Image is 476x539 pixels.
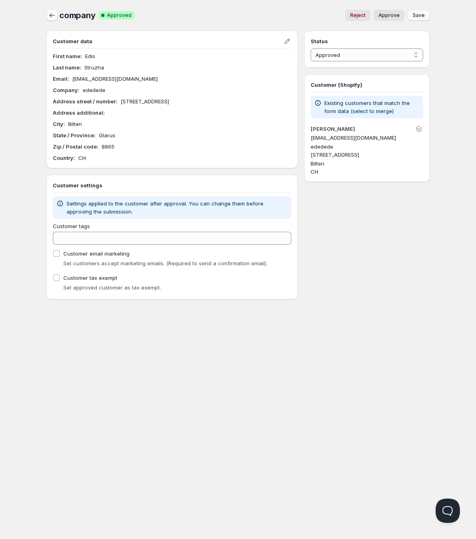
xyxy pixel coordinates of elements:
span: Customer email marketing [63,250,129,257]
b: First name : [53,53,82,59]
iframe: Help Scout Beacon - Open [436,499,460,523]
p: Edis [85,52,95,60]
p: Settings applied to the customer after approval. You can change them before approving the submiss... [67,199,288,216]
b: Last name : [53,64,81,71]
span: Bilten CH [311,160,324,175]
a: [PERSON_NAME] [311,126,355,132]
p: [EMAIL_ADDRESS][DOMAIN_NAME] [311,134,423,142]
span: Save [413,12,425,19]
p: 8865 [102,143,115,151]
span: Approve [378,12,400,19]
p: [EMAIL_ADDRESS][DOMAIN_NAME] [72,75,158,83]
button: Edit [282,36,293,47]
h3: Customer settings [53,181,291,189]
button: Unlink [413,123,425,134]
p: Glarus [99,131,115,139]
b: Address street / number : [53,98,117,105]
b: Email : [53,76,69,82]
h3: Status [311,37,423,45]
span: Set customers accept marketing emails. (Required to send a confirmation email). [63,260,267,266]
b: Country : [53,155,75,161]
span: Customer tags [53,223,90,229]
b: Company : [53,87,79,93]
span: company [59,10,96,20]
h3: Customer (Shopify) [311,81,423,89]
p: Struzha [84,63,104,71]
p: CH [78,154,86,162]
b: State / Province : [53,132,96,138]
button: Reject [345,10,370,21]
span: Customer tax exempt [63,275,117,281]
b: Address additional : [53,109,105,116]
button: Save [408,10,430,21]
span: Approved [107,12,132,19]
span: ededede [STREET_ADDRESS] [311,143,359,158]
span: Set approved customer as tax exempt. [63,284,161,291]
button: Approve [374,10,405,21]
b: City : [53,121,65,127]
h3: Customer data [53,37,283,45]
p: [STREET_ADDRESS] [121,97,169,105]
b: Zip / Postal code : [53,143,98,150]
p: ededede [83,86,105,94]
span: Reject [350,12,365,19]
p: Bilten [68,120,82,128]
p: Existing customers that match the form data (select to merge) [324,99,420,115]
